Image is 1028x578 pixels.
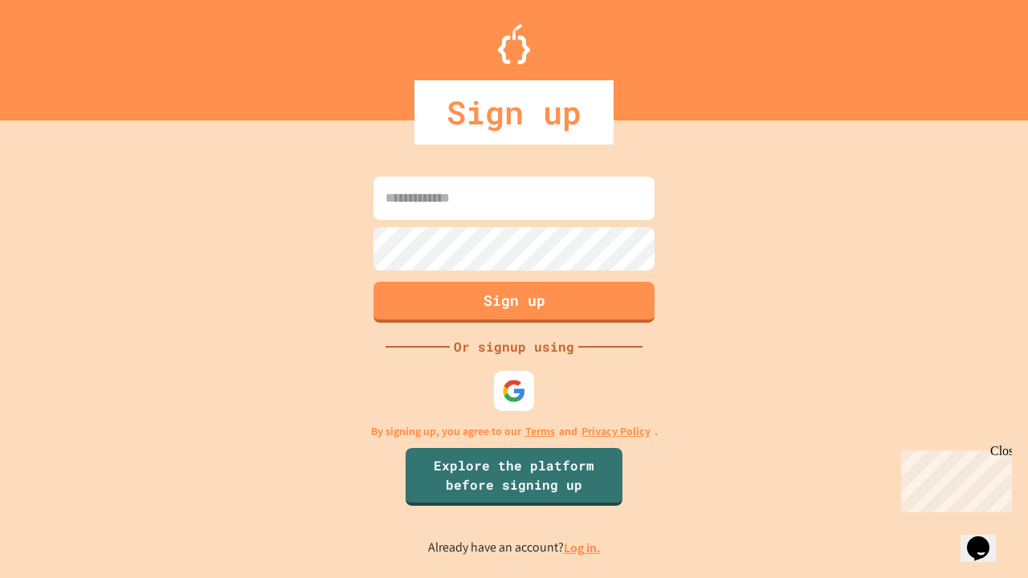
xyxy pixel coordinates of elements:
[414,80,614,144] div: Sign up
[428,538,601,558] p: Already have an account?
[371,423,658,440] p: By signing up, you agree to our and .
[450,337,578,356] div: Or signup using
[6,6,111,102] div: Chat with us now!Close
[502,379,526,403] img: google-icon.svg
[406,448,622,506] a: Explore the platform before signing up
[581,423,651,440] a: Privacy Policy
[525,423,555,440] a: Terms
[961,514,1012,562] iframe: chat widget
[373,282,655,323] button: Sign up
[564,539,601,556] a: Log in.
[498,24,530,64] img: Logo.svg
[895,444,1012,512] iframe: chat widget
